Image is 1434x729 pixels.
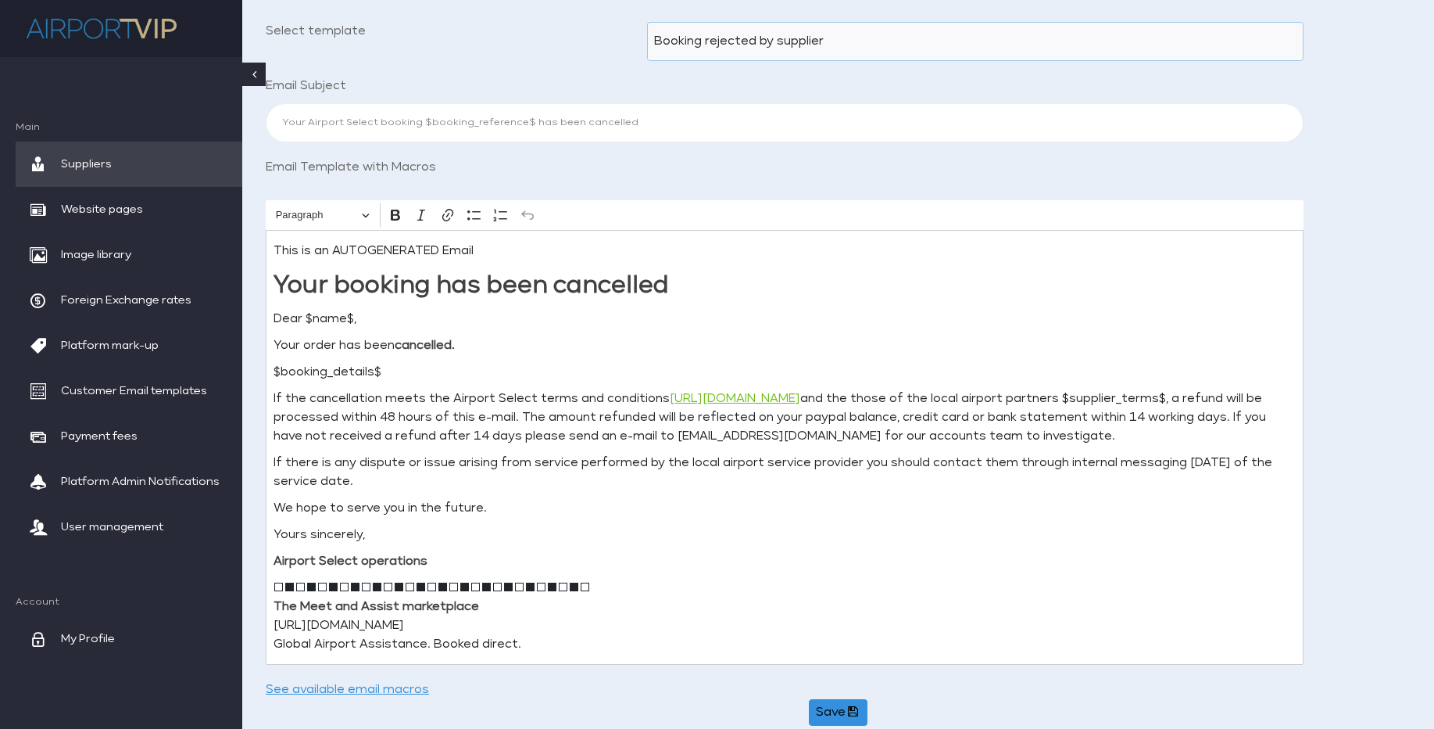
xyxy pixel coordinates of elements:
[16,597,242,609] span: Account
[16,232,242,278] a: Image library
[16,142,242,187] a: Suppliers
[266,200,1303,230] div: Editor toolbar
[274,274,669,297] strong: Your booking has been cancelled
[809,699,867,726] button: Save
[61,368,207,414] span: Customer Email templates
[274,242,1296,260] p: This is an AUTOGENERATED Email
[274,336,1296,355] p: Your order has been
[61,323,159,368] span: Platform mark-up
[266,230,1303,665] div: Editor editing area: main. Press Alt+0 for help.
[16,616,242,662] a: My Profile
[61,278,191,323] span: Foreign Exchange rates
[23,12,180,45] img: company logo here
[16,368,242,414] a: Customer Email templates
[61,414,138,459] span: Payment fees
[276,206,357,224] span: Paragraph
[274,390,1296,446] p: If the cancellation meets the Airport Select terms and conditions and the those of the local airp...
[61,142,112,187] span: Suppliers
[61,232,131,278] span: Image library
[274,454,1296,491] p: If there is any dispute or issue arising from service performed by the local airport service prov...
[260,77,642,95] label: Email Subject
[16,122,242,134] span: Main
[269,203,377,228] button: Paragraph, Heading
[274,526,1296,544] p: Yours sincerely,
[61,459,220,505] span: Platform Admin Notifications
[16,323,242,368] a: Platform mark-up
[260,158,642,177] label: Email Template with Macros
[16,187,242,232] a: Website pages
[395,339,455,351] strong: cancelled.
[274,499,1296,518] p: We hope to serve you in the future.
[61,505,163,550] span: User management
[16,414,242,459] a: Payment fees
[274,579,1296,654] p: □■□■□■□■□■□■□■□■□■□■□■□■□■□■□ [URL][DOMAIN_NAME] Global Airport Assistance. Booked direct.
[266,684,429,695] a: See available email macros
[274,363,1296,382] p: $booking_details$
[16,459,242,505] a: Platform Admin Notifications
[16,505,242,550] a: User management
[61,616,115,662] span: My Profile
[16,278,242,323] a: Foreign Exchange rates
[274,555,427,567] strong: Airport Select operations
[260,22,642,53] label: Select template
[61,187,143,232] span: Website pages
[274,310,1296,329] p: Dear $name$,
[274,601,479,612] strong: The Meet and Assist marketplace
[670,393,800,404] a: [URL][DOMAIN_NAME]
